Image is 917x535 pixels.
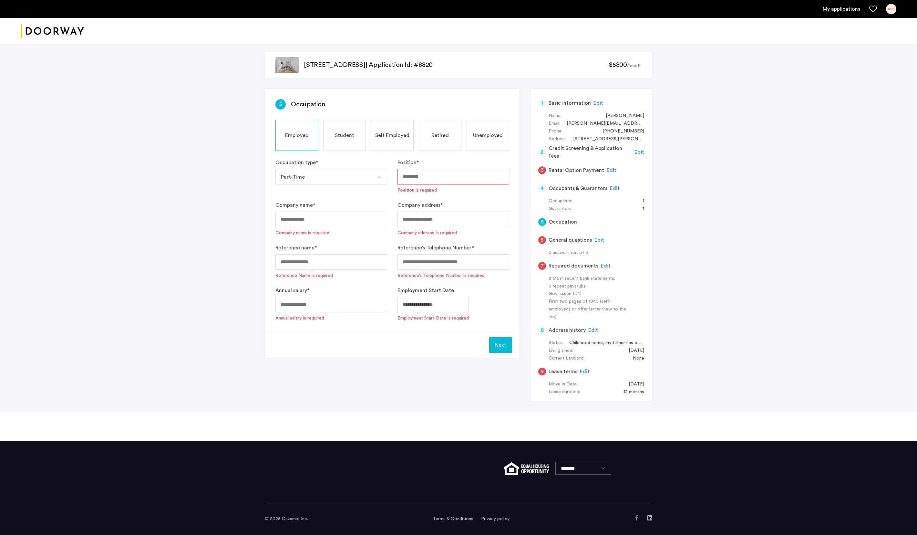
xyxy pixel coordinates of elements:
[580,369,590,374] span: Edit
[473,131,503,139] span: Unemployed
[372,169,387,184] button: Select option
[285,131,309,139] span: Employed
[431,131,449,139] span: Retired
[538,148,546,156] div: 2
[275,201,315,209] label: Company name *
[304,60,609,69] p: [STREET_ADDRESS] | Application Id: #8820
[375,131,409,139] span: Self Employed
[560,120,644,128] div: madeleine.callaway@gmail.com
[549,347,573,355] div: Living since:
[549,184,607,192] h5: Occupants & Guarantors
[549,120,560,128] div: Email:
[397,187,437,194] div: Position is required
[397,159,419,166] label: Position *
[609,62,627,68] span: $5800
[627,63,642,68] sub: /month
[397,287,454,294] label: Employment Start Date
[397,315,469,321] span: Employment Start Date is required
[397,244,474,252] label: Reference’s Telephone Number *
[21,19,84,43] a: Cazamio logo
[489,337,512,353] button: Next
[504,462,549,475] img: equal-housing.png
[596,128,644,135] div: +12035010753
[549,298,630,321] div: First two pages of 1040 (self-employed) or offer letter (new to the job):
[397,230,457,236] div: Company address is required
[549,135,567,143] div: Address:
[549,218,577,226] h5: Occupation
[549,262,598,270] h5: Required documents
[886,4,896,14] div: MC
[647,515,652,520] a: LinkedIn
[588,328,598,333] span: Edit
[538,166,546,174] div: 3
[617,388,644,396] div: 12 months
[634,150,644,155] span: Edit
[555,462,611,475] select: Language select
[622,347,644,355] div: 03/29/2002
[397,201,443,209] label: Company address *
[626,355,644,362] div: None
[823,5,860,13] a: My application
[21,19,84,43] img: logo
[538,218,546,226] div: 5
[549,166,604,174] h5: Rental Option Payment
[538,184,546,192] div: 4
[567,135,644,143] div: 187 Ferris Hill Road
[397,297,469,312] input: Employment Start Date
[275,315,324,321] div: Annual salary is required
[275,169,372,184] button: Select option
[538,262,546,270] div: 7
[481,516,510,522] a: Privacy policy
[275,287,309,294] label: Annual salary *
[377,175,382,180] img: arrow
[549,283,630,290] div: 3 recent paystubs:
[549,197,572,205] div: Occupants:
[563,339,644,347] div: Childhood home, my father has owned it since 2001
[549,112,562,120] div: Name:
[622,381,644,388] div: 09/15/2025
[593,100,603,106] span: Edit
[549,355,584,362] div: Current Landlord:
[275,244,317,252] label: Reference name *
[636,197,644,205] div: 1
[594,237,604,243] span: Edit
[549,275,630,283] div: 2 Most recent bank statements:
[610,186,620,191] span: Edit
[549,99,591,107] h5: Basic information
[549,144,632,160] h5: Credit Screening & Application Fees
[433,516,473,522] a: Terms and conditions
[549,249,644,257] div: 0 answers out of 5
[607,168,616,173] span: Edit
[549,368,577,375] h5: Lease terms
[538,368,546,375] div: 9
[549,388,580,396] div: Lease duration:
[291,100,325,109] h3: Occupation
[601,263,611,268] span: Edit
[275,159,318,166] label: Occupation type *
[549,236,592,244] h5: General questions
[549,381,578,388] div: Move in Date:
[275,272,387,279] span: Reference Name is required
[275,99,286,110] div: 5
[397,272,509,279] span: Reference’s Telephone Number is required
[549,339,563,347] div: Status:
[538,99,546,107] div: 1
[549,128,562,135] div: Phone:
[549,326,586,334] h5: Address history
[275,57,299,73] img: apartment
[599,112,644,120] div: Madeleine Callaway
[275,230,329,236] div: Company name is required
[549,205,572,213] div: Guarantors:
[538,326,546,334] div: 8
[265,517,308,521] span: © 2025 Cazamio Inc.
[538,236,546,244] div: 6
[636,205,644,213] div: 1
[549,290,630,298] div: Gov issued ID*:
[634,515,639,520] a: Facebook
[869,5,877,13] a: Favorites
[335,131,354,139] span: Student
